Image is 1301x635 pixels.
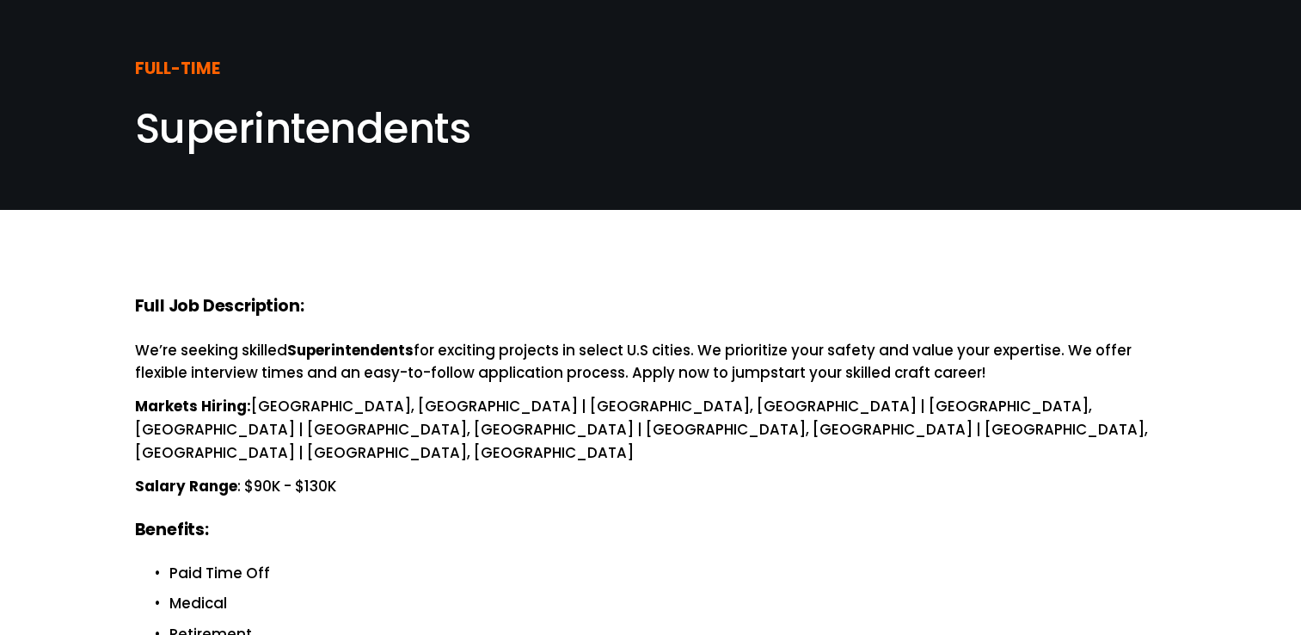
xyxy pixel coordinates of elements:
span: Superintendents [135,100,471,157]
strong: Superintendents [287,340,414,361]
strong: Markets Hiring: [135,396,251,416]
p: Medical [169,592,1167,615]
p: : $90K - $130K [135,475,1167,498]
strong: FULL-TIME [135,57,220,80]
p: Paid Time Off [169,562,1167,585]
strong: Salary Range [135,476,237,496]
p: We’re seeking skilled for exciting projects in select U.S cities. We prioritize your safety and v... [135,339,1167,385]
strong: Benefits: [135,518,209,541]
strong: Full Job Description: [135,294,304,317]
p: [GEOGRAPHIC_DATA], [GEOGRAPHIC_DATA] | [GEOGRAPHIC_DATA], [GEOGRAPHIC_DATA] | [GEOGRAPHIC_DATA], ... [135,395,1167,465]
